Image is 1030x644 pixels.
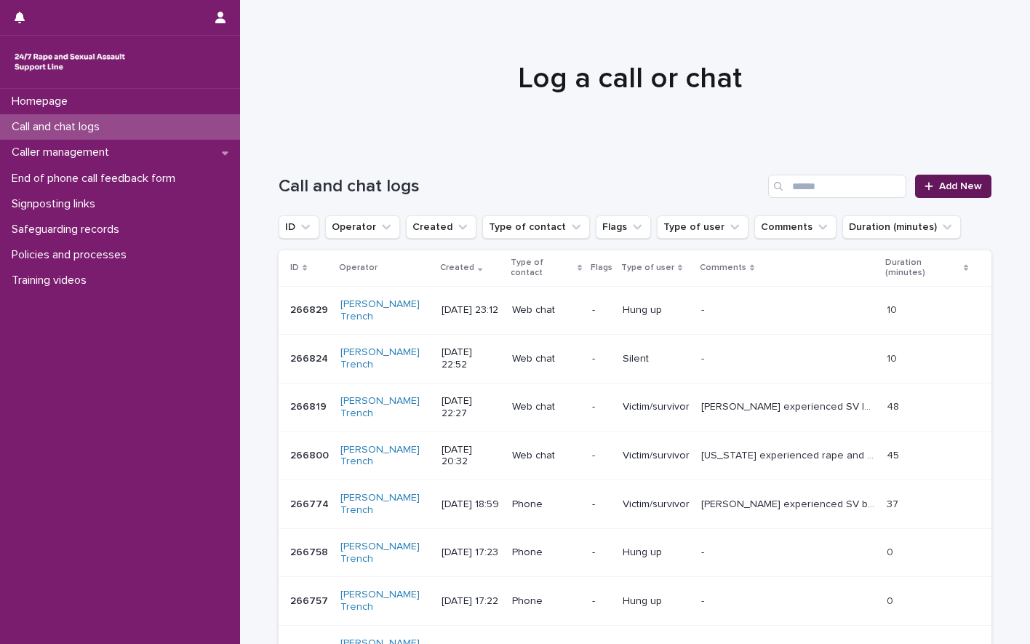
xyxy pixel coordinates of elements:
[887,447,902,462] p: 45
[6,172,187,186] p: End of phone call feedback form
[290,592,331,608] p: 266757
[339,260,378,276] p: Operator
[887,350,900,365] p: 10
[592,595,611,608] p: -
[6,95,79,108] p: Homepage
[442,395,500,420] p: [DATE] 22:27
[340,346,430,371] a: [PERSON_NAME] Trench
[290,260,299,276] p: ID
[442,304,500,317] p: [DATE] 23:12
[887,592,896,608] p: 0
[623,304,690,317] p: Hung up
[512,595,580,608] p: Phone
[290,301,331,317] p: 266829
[442,595,500,608] p: [DATE] 17:22
[440,260,474,276] p: Created
[596,215,651,239] button: Flags
[279,176,762,197] h1: Call and chat logs
[623,595,690,608] p: Hung up
[591,260,612,276] p: Flags
[701,496,878,511] p: Maya experienced SV by her Uncle Graham involving Candy. Discussed trigger today. Spoke about her...
[274,61,986,96] h1: Log a call or chat
[406,215,476,239] button: Created
[6,223,131,236] p: Safeguarding records
[592,304,611,317] p: -
[340,395,430,420] a: [PERSON_NAME] Trench
[279,432,991,480] tr: 266800266800 [PERSON_NAME] Trench [DATE] 20:32Web chat-Victim/survivor[US_STATE] experienced rape...
[12,47,128,76] img: rhQMoQhaT3yELyF149Cw
[6,146,121,159] p: Caller management
[482,215,590,239] button: Type of contact
[6,197,107,211] p: Signposting links
[623,450,690,462] p: Victim/survivor
[701,398,878,413] p: Maia experienced SV last night whilst camping. Discussed impact of SV, trauma responses, and cons...
[621,260,674,276] p: Type of user
[701,350,707,365] p: -
[885,255,960,282] p: Duration (minutes)
[6,274,98,287] p: Training videos
[939,181,982,191] span: Add New
[512,401,580,413] p: Web chat
[511,255,574,282] p: Type of contact
[290,398,330,413] p: 266819
[279,528,991,577] tr: 266758266758 [PERSON_NAME] Trench [DATE] 17:23Phone-Hung up-- 00
[701,592,707,608] p: -
[442,346,500,371] p: [DATE] 22:52
[512,498,580,511] p: Phone
[290,496,332,511] p: 266774
[279,383,991,432] tr: 266819266819 [PERSON_NAME] Trench [DATE] 22:27Web chat-Victim/survivor[PERSON_NAME] experienced S...
[623,498,690,511] p: Victim/survivor
[512,450,580,462] p: Web chat
[887,398,902,413] p: 48
[700,260,746,276] p: Comments
[290,350,331,365] p: 266824
[340,589,430,613] a: [PERSON_NAME] Trench
[340,541,430,565] a: [PERSON_NAME] Trench
[442,546,500,559] p: [DATE] 17:23
[592,546,611,559] p: -
[340,492,430,517] a: [PERSON_NAME] Trench
[592,450,611,462] p: -
[442,498,500,511] p: [DATE] 18:59
[592,401,611,413] p: -
[768,175,906,198] input: Search
[279,215,319,239] button: ID
[915,175,991,198] a: Add New
[340,444,430,469] a: [PERSON_NAME] Trench
[279,480,991,529] tr: 266774266774 [PERSON_NAME] Trench [DATE] 18:59Phone-Victim/survivor[PERSON_NAME] experienced SV b...
[290,544,331,559] p: 266758
[290,447,332,462] p: 266800
[279,286,991,335] tr: 266829266829 [PERSON_NAME] Trench [DATE] 23:12Web chat-Hung up-- 1010
[6,248,138,262] p: Policies and processes
[623,401,690,413] p: Victim/survivor
[887,544,896,559] p: 0
[325,215,400,239] button: Operator
[512,304,580,317] p: Web chat
[592,353,611,365] p: -
[754,215,837,239] button: Comments
[701,301,707,317] p: -
[701,447,878,462] p: Georgia experienced rape and SV by their Boss at work 2 weeks ago resulting in pregnancy. Reporte...
[887,301,900,317] p: 10
[512,353,580,365] p: Web chat
[842,215,961,239] button: Duration (minutes)
[657,215,748,239] button: Type of user
[623,546,690,559] p: Hung up
[701,544,707,559] p: -
[623,353,690,365] p: Silent
[592,498,611,511] p: -
[6,120,111,134] p: Call and chat logs
[279,335,991,383] tr: 266824266824 [PERSON_NAME] Trench [DATE] 22:52Web chat-Silent-- 1010
[887,496,901,511] p: 37
[279,577,991,626] tr: 266757266757 [PERSON_NAME] Trench [DATE] 17:22Phone-Hung up-- 00
[442,444,500,469] p: [DATE] 20:32
[340,298,430,323] a: [PERSON_NAME] Trench
[512,546,580,559] p: Phone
